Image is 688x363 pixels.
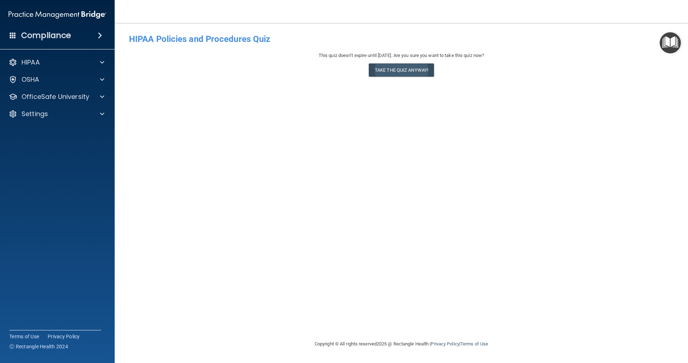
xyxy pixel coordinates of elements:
[9,8,106,22] img: PMB logo
[9,58,104,67] a: HIPAA
[21,92,89,101] p: OfficeSafe University
[271,333,532,355] div: Copyright © All rights reserved 2025 @ Rectangle Health | |
[369,63,434,77] button: Take the quiz anyway!
[9,110,104,118] a: Settings
[21,30,71,40] h4: Compliance
[129,34,674,44] h4: HIPAA Policies and Procedures Quiz
[431,341,459,347] a: Privacy Policy
[660,32,681,53] button: Open Resource Center
[9,343,68,350] span: Ⓒ Rectangle Health 2024
[48,333,80,340] a: Privacy Policy
[9,75,104,84] a: OSHA
[564,312,679,341] iframe: Drift Widget Chat Controller
[21,110,48,118] p: Settings
[9,333,39,340] a: Terms of Use
[21,58,40,67] p: HIPAA
[21,75,39,84] p: OSHA
[9,92,104,101] a: OfficeSafe University
[460,341,488,347] a: Terms of Use
[129,51,674,60] div: This quiz doesn’t expire until [DATE]. Are you sure you want to take this quiz now?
